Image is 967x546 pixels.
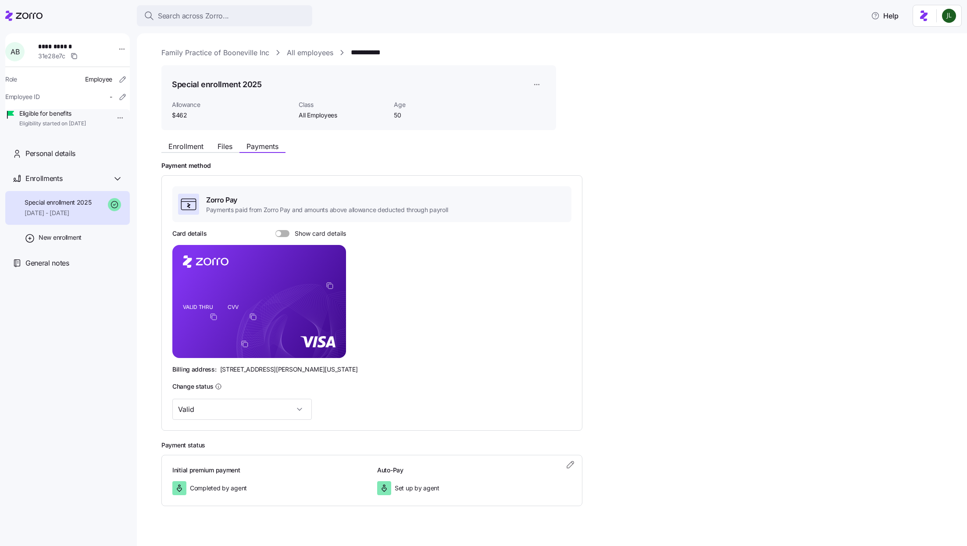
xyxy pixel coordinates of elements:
[289,230,346,237] span: Show card details
[218,143,232,150] span: Files
[228,304,239,310] tspan: CVV
[25,198,92,207] span: Special enrollment 2025
[85,75,112,84] span: Employee
[287,47,333,58] a: All employees
[241,340,249,348] button: copy-to-clipboard
[172,466,367,475] h3: Initial premium payment
[11,48,19,55] span: A B
[161,162,955,170] h2: Payment method
[25,258,69,269] span: General notes
[172,100,292,109] span: Allowance
[168,143,203,150] span: Enrollment
[161,47,269,58] a: Family Practice of Booneville Inc
[299,111,387,120] span: All Employees
[25,209,92,217] span: [DATE] - [DATE]
[326,282,334,290] button: copy-to-clipboard
[394,111,482,120] span: 50
[190,484,247,493] span: Completed by agent
[220,365,358,374] span: [STREET_ADDRESS][PERSON_NAME][US_STATE]
[206,195,448,206] span: Zorro Pay
[5,92,40,101] span: Employee ID
[172,79,262,90] h1: Special enrollment 2025
[161,441,955,450] h2: Payment status
[39,233,82,242] span: New enrollment
[158,11,229,21] span: Search across Zorro...
[172,229,207,238] h3: Card details
[377,466,571,475] h3: Auto-Pay
[38,52,65,60] span: 31e28e7c
[5,75,17,84] span: Role
[110,92,112,101] span: -
[246,143,278,150] span: Payments
[183,304,213,310] tspan: VALID THRU
[395,484,439,493] span: Set up by agent
[206,206,448,214] span: Payments paid from Zorro Pay and amounts above allowance deducted through payroll
[19,120,86,128] span: Eligibility started on [DATE]
[137,5,312,26] button: Search across Zorro...
[25,173,62,184] span: Enrollments
[19,109,86,118] span: Eligible for benefits
[871,11,899,21] span: Help
[299,100,387,109] span: Class
[249,313,257,321] button: copy-to-clipboard
[394,100,482,109] span: Age
[210,313,218,321] button: copy-to-clipboard
[25,148,75,159] span: Personal details
[864,7,906,25] button: Help
[172,382,213,391] h3: Change status
[172,111,292,120] span: $462
[942,9,956,23] img: d9b9d5af0451fe2f8c405234d2cf2198
[172,365,217,374] span: Billing address:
